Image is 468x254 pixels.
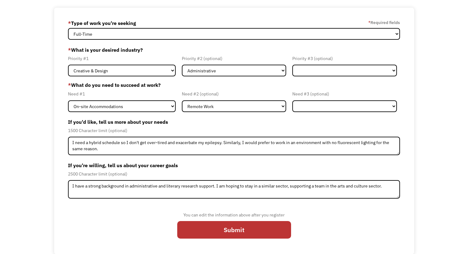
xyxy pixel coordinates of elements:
[68,127,400,134] div: 1500 Character limit (optional)
[68,45,400,55] label: What is your desired industry?
[68,160,400,170] label: If you're willing, tell us about your career goals
[177,211,291,219] div: You can edit the information above after you register
[292,90,397,98] div: Need #3 (optional)
[177,221,291,239] input: Submit
[292,55,397,62] div: Priority #3 (optional)
[368,19,400,26] label: Required fields
[68,81,400,89] label: What do you need to succeed at work?
[182,90,286,98] div: Need #2 (optional)
[68,117,400,127] label: If you'd like, tell us more about your needs
[68,18,400,244] form: Member-Update-Form-Step2
[68,170,400,178] div: 2500 Character limit (optional)
[68,55,176,62] div: Priority #1
[68,90,176,98] div: Need #1
[182,55,286,62] div: Priority #2 (optional)
[68,18,136,28] label: Type of work you're seeking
